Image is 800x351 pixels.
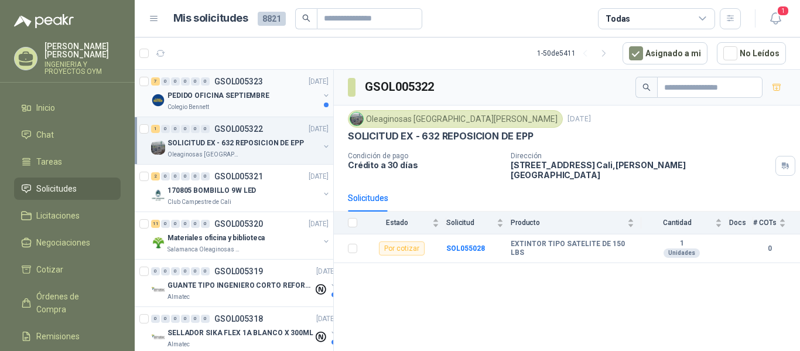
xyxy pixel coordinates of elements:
p: [DATE] [309,219,329,230]
p: [DATE] [309,124,329,135]
button: 1 [765,8,786,29]
a: 0 0 0 0 0 0 GSOL005318[DATE] Company LogoSELLADOR SIKA FLEX 1A BLANCO X 300MLAlmatec [151,312,339,349]
img: Company Logo [151,236,165,250]
p: GSOL005322 [214,125,263,133]
th: Docs [729,212,753,234]
img: Company Logo [151,283,165,297]
div: Todas [606,12,630,25]
div: Unidades [664,248,700,258]
div: 2 [151,172,160,180]
div: 0 [201,77,210,86]
b: EXTINTOR TIPO SATELITE DE 150 LBS [511,240,634,258]
a: 0 0 0 0 0 0 GSOL005319[DATE] Company LogoGUANTE TIPO INGENIERO CORTO REFORZADOAlmatec [151,264,339,302]
p: Oleaginosas [GEOGRAPHIC_DATA][PERSON_NAME] [167,150,241,159]
div: 0 [161,220,170,228]
span: # COTs [753,219,777,227]
div: 0 [201,172,210,180]
span: Licitaciones [36,209,80,222]
div: 0 [171,267,180,275]
a: Inicio [14,97,121,119]
a: 1 0 0 0 0 0 GSOL005322[DATE] Company LogoSOLICITUD EX - 632 REPOSICION DE EPPOleaginosas [GEOGRAP... [151,122,331,159]
div: 0 [201,125,210,133]
div: 0 [191,125,200,133]
div: 0 [161,267,170,275]
img: Company Logo [151,141,165,155]
span: Negociaciones [36,236,90,249]
img: Company Logo [151,330,165,345]
div: 0 [181,172,190,180]
div: 1 [151,125,160,133]
a: SOL055028 [446,244,485,253]
div: 0 [171,220,180,228]
p: Club Campestre de Cali [167,197,231,207]
h3: GSOL005322 [365,78,436,96]
div: 0 [161,77,170,86]
img: Company Logo [350,113,363,125]
p: GSOL005321 [214,172,263,180]
th: Solicitud [446,212,511,234]
span: Remisiones [36,330,80,343]
p: Materiales oficina y biblioteca [167,233,265,244]
a: 7 0 0 0 0 0 GSOL005323[DATE] Company LogoPEDIDO OFICINA SEPTIEMBREColegio Bennett [151,74,331,112]
div: 0 [191,77,200,86]
a: 2 0 0 0 0 0 GSOL005321[DATE] Company Logo170805 BOMBILLO 9W LEDClub Campestre de Cali [151,169,331,207]
div: 0 [171,125,180,133]
div: 0 [151,267,160,275]
span: Chat [36,128,54,141]
div: 0 [191,220,200,228]
div: 0 [181,267,190,275]
p: GUANTE TIPO INGENIERO CORTO REFORZADO [167,280,313,291]
div: 0 [181,315,190,323]
p: [DATE] [316,313,336,325]
span: Cantidad [641,219,713,227]
span: Producto [511,219,625,227]
th: Estado [364,212,446,234]
p: PEDIDO OFICINA SEPTIEMBRE [167,90,269,101]
div: 0 [191,315,200,323]
span: Órdenes de Compra [36,290,110,316]
p: [PERSON_NAME] [PERSON_NAME] [45,42,121,59]
img: Company Logo [151,188,165,202]
div: 7 [151,77,160,86]
span: Tareas [36,155,62,168]
a: Solicitudes [14,178,121,200]
p: SELLADOR SIKA FLEX 1A BLANCO X 300ML [167,328,313,339]
button: No Leídos [717,42,786,64]
h1: Mis solicitudes [173,10,248,27]
p: [STREET_ADDRESS] Cali , [PERSON_NAME][GEOGRAPHIC_DATA] [511,160,771,180]
span: Solicitud [446,219,494,227]
div: 0 [161,315,170,323]
span: Solicitudes [36,182,77,195]
a: Chat [14,124,121,146]
a: 11 0 0 0 0 0 GSOL005320[DATE] Company LogoMateriales oficina y bibliotecaSalamanca Oleaginosas SAS [151,217,331,254]
b: 1 [641,239,722,248]
div: 11 [151,220,160,228]
div: 1 - 50 de 5411 [537,44,613,63]
img: Logo peakr [14,14,74,28]
p: GSOL005323 [214,77,263,86]
p: [DATE] [316,266,336,277]
p: GSOL005320 [214,220,263,228]
p: 170805 BOMBILLO 9W LED [167,185,256,196]
a: Cotizar [14,258,121,281]
div: 0 [171,77,180,86]
a: Remisiones [14,325,121,347]
p: Condición de pago [348,152,501,160]
div: 0 [201,267,210,275]
div: 0 [181,125,190,133]
th: # COTs [753,212,800,234]
p: GSOL005318 [214,315,263,323]
span: Estado [364,219,430,227]
div: 0 [161,172,170,180]
a: Tareas [14,151,121,173]
div: 0 [191,267,200,275]
p: GSOL005319 [214,267,263,275]
span: Inicio [36,101,55,114]
p: Crédito a 30 días [348,160,501,170]
span: 8821 [258,12,286,26]
p: [DATE] [309,76,329,87]
th: Producto [511,212,641,234]
p: Almatec [167,292,190,302]
div: 0 [191,172,200,180]
div: 0 [161,125,170,133]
